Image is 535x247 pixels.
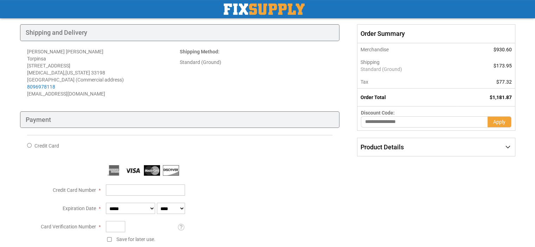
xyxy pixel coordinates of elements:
[357,24,515,43] span: Order Summary
[65,70,90,76] span: [US_STATE]
[224,4,305,15] img: Fix Industrial Supply
[361,110,395,116] span: Discount Code:
[361,95,386,100] strong: Order Total
[490,95,512,100] span: $1,181.87
[357,43,456,56] th: Merchandise
[106,165,122,176] img: American Express
[27,91,105,97] span: [EMAIL_ADDRESS][DOMAIN_NAME]
[180,59,332,66] div: Standard (Ground)
[493,47,512,52] span: $930.60
[361,143,404,151] span: Product Details
[488,116,511,128] button: Apply
[27,48,180,97] address: [PERSON_NAME] [PERSON_NAME] Torpinsa [STREET_ADDRESS] [MEDICAL_DATA] , 33198 [GEOGRAPHIC_DATA] (C...
[20,24,340,41] div: Shipping and Delivery
[53,187,96,193] span: Credit Card Number
[361,66,452,73] span: Standard (Ground)
[180,49,218,54] span: Shipping Method
[63,206,96,211] span: Expiration Date
[496,79,512,85] span: $77.32
[357,76,456,89] th: Tax
[493,119,505,125] span: Apply
[20,111,340,128] div: Payment
[163,165,179,176] img: Discover
[41,224,96,229] span: Card Verification Number
[224,4,305,15] a: store logo
[361,59,380,65] span: Shipping
[180,49,219,54] strong: :
[125,165,141,176] img: Visa
[116,236,155,242] span: Save for later use.
[144,165,160,176] img: MasterCard
[493,63,512,69] span: $173.95
[34,143,59,149] span: Credit Card
[27,84,55,90] a: 8096978118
